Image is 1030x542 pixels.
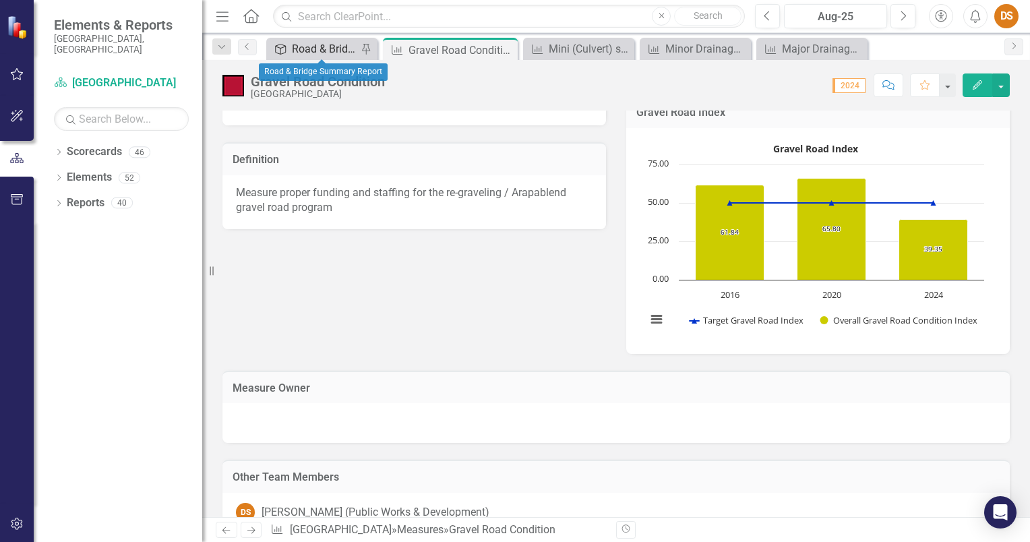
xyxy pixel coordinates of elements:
[549,40,631,57] div: Mini (Culvert) structure maintenance and repair: conditions and costs
[640,138,996,340] div: Gravel Road Index . Highcharts interactive chart.
[899,219,968,280] path: 2024, 39.35. Overall Gravel Road Condition Index.
[696,178,968,280] g: Overall Gravel Road Condition Index, series 2 of 2. Bar series with 3 bars.
[640,138,991,340] svg: Interactive chart
[270,40,357,57] a: Road & Bridge Summary Report
[54,107,189,131] input: Search Below...
[251,89,385,99] div: [GEOGRAPHIC_DATA]
[233,154,596,166] h3: Definition
[773,142,859,155] text: Gravel Road Index
[924,244,942,253] text: 39.35
[648,234,669,246] text: 25.00
[222,75,244,96] img: Below Plan
[54,76,189,91] a: [GEOGRAPHIC_DATA]
[54,17,189,33] span: Elements & Reports
[924,289,944,301] text: 2024
[397,523,444,536] a: Measures
[292,40,357,57] div: Road & Bridge Summary Report
[636,107,1000,119] h3: Gravel Road Index
[290,523,392,536] a: [GEOGRAPHIC_DATA]
[820,314,979,326] button: Show Overall Gravel Road Condition Index
[111,198,133,209] div: 40
[832,78,866,93] span: 2024
[784,4,887,28] button: Aug-25
[994,4,1019,28] button: DS
[67,195,104,211] a: Reports
[233,382,1000,394] h3: Measure Owner
[721,227,739,237] text: 61.84
[653,272,669,284] text: 0.00
[251,74,385,89] div: Gravel Road Condition
[674,7,741,26] button: Search
[721,289,739,301] text: 2016
[797,178,866,280] path: 2020, 65.8. Overall Gravel Road Condition Index.
[690,314,805,326] button: Show Target Gravel Road Index
[643,40,748,57] a: Minor Drainage Structure Condition
[67,144,122,160] a: Scorecards
[236,503,255,522] div: DS
[822,224,841,233] text: 65.80
[449,523,555,536] div: Gravel Road Condition
[648,157,669,169] text: 75.00
[782,40,864,57] div: Major Drainage Structure Condition
[984,496,1017,529] div: Open Intercom Messenger
[262,505,489,520] div: [PERSON_NAME] (Public Works & Development)
[259,63,388,81] div: Road & Bridge Summary Report
[696,185,764,280] path: 2016, 61.84. Overall Gravel Road Condition Index.
[54,33,189,55] small: [GEOGRAPHIC_DATA], [GEOGRAPHIC_DATA]
[822,289,841,301] text: 2020
[7,16,30,39] img: ClearPoint Strategy
[233,471,1000,483] h3: Other Team Members
[526,40,631,57] a: Mini (Culvert) structure maintenance and repair: conditions and costs
[665,40,748,57] div: Minor Drainage Structure Condition
[408,42,514,59] div: Gravel Road Condition
[273,5,745,28] input: Search ClearPoint...
[694,10,723,21] span: Search
[270,522,606,538] div: » »
[119,172,140,183] div: 52
[931,200,936,206] path: 2024, 50. Target Gravel Road Index.
[129,146,150,158] div: 46
[760,40,864,57] a: Major Drainage Structure Condition
[647,310,666,329] button: View chart menu, Gravel Road Index
[648,195,669,208] text: 50.00
[67,170,112,185] a: Elements
[727,200,733,206] path: 2016, 50. Target Gravel Road Index.
[829,200,835,206] path: 2020, 50. Target Gravel Road Index.
[727,200,936,206] g: Target Gravel Road Index, series 1 of 2. Line with 3 data points.
[789,9,882,25] div: Aug-25
[236,185,593,216] p: Measure proper funding and staffing for the re-graveling / Arapablend gravel road program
